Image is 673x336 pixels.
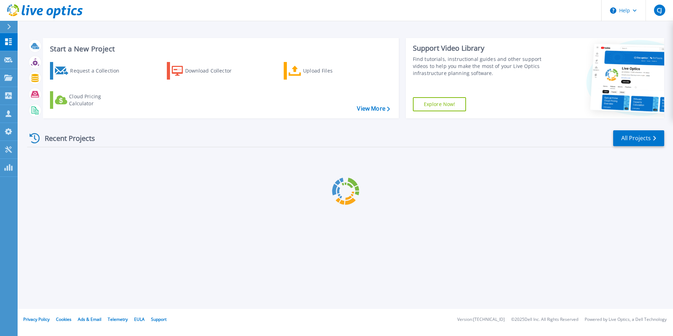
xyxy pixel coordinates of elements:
a: Telemetry [108,316,128,322]
li: Powered by Live Optics, a Dell Technology [585,317,667,322]
div: Request a Collection [70,64,126,78]
div: Upload Files [303,64,359,78]
a: Explore Now! [413,97,466,111]
div: Recent Projects [27,130,105,147]
a: Support [151,316,166,322]
a: Privacy Policy [23,316,50,322]
a: Upload Files [284,62,362,80]
a: View More [357,105,390,112]
a: Request a Collection [50,62,128,80]
li: © 2025 Dell Inc. All Rights Reserved [511,317,578,322]
a: Cookies [56,316,71,322]
a: Download Collector [167,62,245,80]
a: All Projects [613,130,664,146]
span: CJ [657,7,662,13]
div: Support Video Library [413,44,545,53]
li: Version: [TECHNICAL_ID] [457,317,505,322]
a: Cloud Pricing Calculator [50,91,128,109]
a: EULA [134,316,145,322]
a: Ads & Email [78,316,101,322]
div: Cloud Pricing Calculator [69,93,125,107]
h3: Start a New Project [50,45,390,53]
div: Download Collector [185,64,241,78]
div: Find tutorials, instructional guides and other support videos to help you make the most of your L... [413,56,545,77]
